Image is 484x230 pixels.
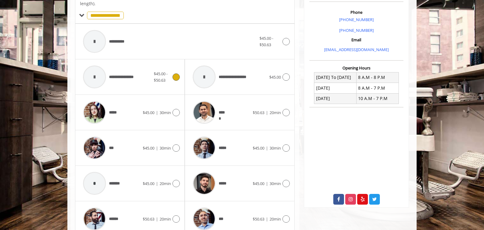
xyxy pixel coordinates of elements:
[339,28,374,33] a: [PHONE_NUMBER]
[314,83,357,93] td: [DATE]
[143,181,154,186] span: $45.00
[339,17,374,22] a: [PHONE_NUMBER]
[143,216,154,222] span: $50.63
[259,35,273,47] span: $45.00 - $50.63
[160,145,171,151] span: 30min
[311,10,402,14] h3: Phone
[270,216,281,222] span: 20min
[266,145,268,151] span: |
[143,110,154,115] span: $45.00
[324,47,389,52] a: [EMAIL_ADDRESS][DOMAIN_NAME]
[156,216,158,222] span: |
[356,72,399,83] td: 8 A.M - 8 P.M
[253,110,264,115] span: $50.63
[253,145,264,151] span: $45.00
[156,145,158,151] span: |
[356,83,399,93] td: 8 A.M - 7 P.M
[253,216,264,222] span: $50.63
[156,110,158,115] span: |
[160,216,171,222] span: 20min
[266,216,268,222] span: |
[309,66,403,70] h3: Opening Hours
[154,71,168,83] span: $45.00 - $50.63
[266,110,268,115] span: |
[160,181,171,186] span: 20min
[356,93,399,104] td: 10 A.M - 7 P.M
[143,145,154,151] span: $45.00
[156,181,158,186] span: |
[269,74,281,80] span: $45.00
[270,181,281,186] span: 30min
[266,181,268,186] span: |
[314,93,357,104] td: [DATE]
[253,181,264,186] span: $45.00
[270,145,281,151] span: 30min
[311,38,402,42] h3: Email
[160,110,171,115] span: 30min
[314,72,357,83] td: [DATE] To [DATE]
[270,110,281,115] span: 20min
